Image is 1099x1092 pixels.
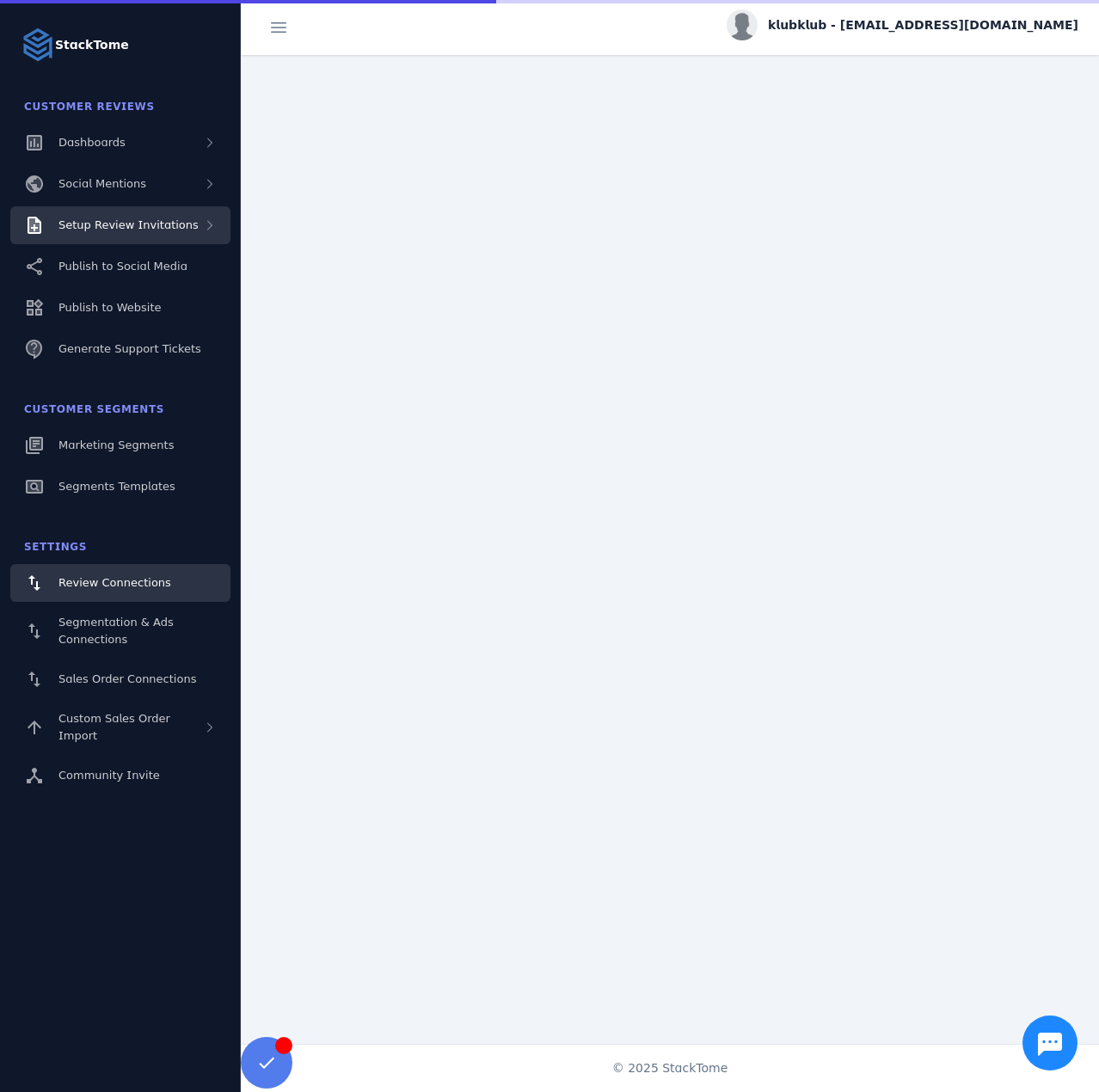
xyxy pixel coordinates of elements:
a: Review Connections [10,564,230,602]
a: Segments Templates [10,468,230,506]
a: Generate Support Tickets [10,330,230,368]
span: Marketing Segments [58,439,174,451]
span: Review Connections [58,576,171,589]
span: Publish to Social Media [58,260,187,273]
span: Sales Order Connections [58,672,196,685]
a: Marketing Segments [10,426,230,464]
span: Custom Sales Order Import [58,712,170,742]
span: Segments Templates [58,480,175,493]
a: Sales Order Connections [10,660,230,698]
a: Community Invite [10,757,230,794]
a: Publish to Social Media [10,248,230,285]
strong: StackTome [55,36,129,54]
a: Segmentation & Ads Connections [10,605,230,657]
span: Customer Segments [24,403,164,415]
span: Social Mentions [58,177,146,190]
span: Segmentation & Ads Connections [58,616,174,646]
span: Dashboards [58,136,126,149]
img: profile.jpg [727,9,758,40]
span: Customer Reviews [24,101,155,113]
img: Logo image [21,28,55,62]
span: Settings [24,541,87,553]
span: © 2025 StackTome [612,1059,728,1077]
span: Community Invite [58,769,160,782]
span: Publish to Website [58,301,161,314]
a: Publish to Website [10,289,230,327]
span: Setup Review Invitations [58,218,199,231]
span: Generate Support Tickets [58,342,201,355]
button: klubklub - [EMAIL_ADDRESS][DOMAIN_NAME] [727,9,1078,40]
span: klubklub - [EMAIL_ADDRESS][DOMAIN_NAME] [768,16,1078,34]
